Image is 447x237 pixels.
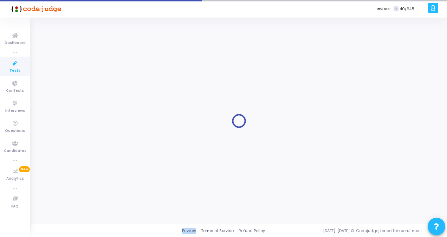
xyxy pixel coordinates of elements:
span: Questions [5,128,25,134]
span: Analytics [6,176,24,182]
a: Privacy [182,228,196,234]
span: T [394,6,398,12]
span: Interviews [5,108,25,114]
div: [DATE]-[DATE] © Codejudge, for better recruitment. [265,228,438,234]
span: Contests [6,88,24,94]
span: New [19,166,30,172]
img: logo [9,2,61,16]
span: Dashboard [5,40,26,46]
span: Tests [9,68,20,74]
span: FAQ [11,204,19,210]
span: Candidates [4,148,26,154]
label: Invites: [377,6,391,12]
a: Refund Policy [239,228,265,234]
span: 40/648 [400,6,414,12]
a: Terms of Service [201,228,234,234]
